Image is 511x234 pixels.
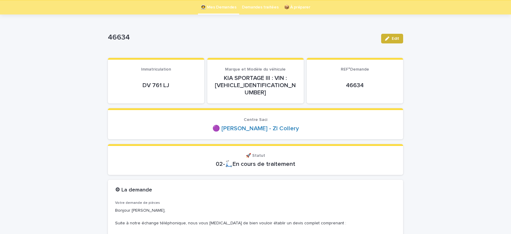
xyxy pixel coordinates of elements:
a: 👩‍🚀 Mes Demandes [201,0,237,14]
span: Marque et Modèle du véhicule [225,67,286,71]
a: Demandes traitées [242,0,279,14]
p: 02-🛴En cours de traitement [115,160,396,168]
h2: ⚙ La demande [115,187,152,194]
span: 🚀 Statut [246,153,265,158]
span: REF°Demande [341,67,369,71]
span: Centre Saci [244,118,267,122]
p: KIA SPORTAGE III : VIN : [VEHICLE_IDENTIFICATION_NUMBER] [215,74,296,96]
p: 46634 [314,82,396,89]
a: 📦 À préparer [284,0,310,14]
span: Votre demande de pièces [115,201,160,205]
p: 46634 [108,33,376,42]
a: 🟣 [PERSON_NAME] - ZI Collery [212,125,299,132]
p: DV 761 LJ [115,82,197,89]
span: Edit [392,36,399,41]
span: Immatriculation [141,67,171,71]
button: Edit [381,34,403,43]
